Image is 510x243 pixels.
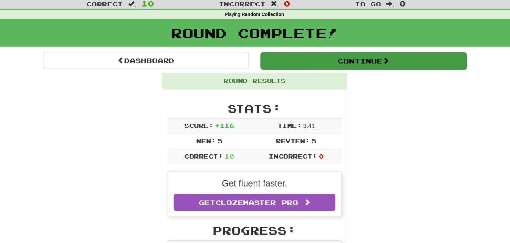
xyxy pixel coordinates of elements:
span: Time: [276,124,297,130]
span: Incorrect [223,14,265,21]
span: 0 [312,151,317,157]
span: Incorrect: [268,151,311,157]
span: + 116 [219,124,237,130]
span: 10 [228,151,237,157]
h2: Progress: [177,215,333,226]
span: : [270,15,277,21]
strong: Random Collection [243,25,282,30]
h1: Round Complete! [2,37,508,51]
p: Get fluent faster. [183,173,327,184]
span: : [142,15,149,21]
span: 0 [281,13,287,21]
span: 3 : 41 [298,124,309,130]
a: Dashboard [66,61,250,76]
span: New: [203,137,220,144]
span: 10 [154,13,165,21]
span: Correct [105,14,137,21]
span: 5 [222,137,226,144]
h2: Stats: [177,106,333,117]
div: Round Results [172,80,338,94]
span: : [373,15,380,21]
span: Review: [274,137,304,144]
span: To go [345,14,368,21]
span: Aileenl [441,1,464,7]
span: Score: [192,124,218,130]
span: 5 [306,137,310,144]
a: GetClozemaster Pro [183,188,327,203]
button: Continue [260,61,445,76]
span: / [478,1,482,6]
span: Clozemaster Pro [220,192,294,199]
span: 0 [385,13,390,21]
span: Correct: [192,151,227,157]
